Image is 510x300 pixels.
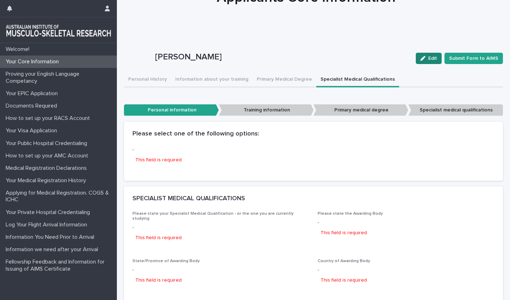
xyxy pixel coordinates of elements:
[132,224,309,231] p: -
[318,212,383,216] span: Please state the Awarding Body
[3,165,92,172] p: Medical Registration Declarations
[132,130,259,138] h2: Please select one of the following options:
[416,53,442,64] button: Edit
[3,209,96,216] p: Your Private Hospital Credentialing
[6,23,111,37] img: 1xcjEmqDTcmQhduivVBy
[3,177,92,184] p: Your Medical Registration History
[3,152,94,159] p: How to set up your AMC Account
[135,234,182,242] p: This field is required
[3,71,117,84] p: Proving your English Language Competancy
[253,73,316,87] button: Primary Medical Degree
[132,266,309,274] p: -
[428,56,437,61] span: Edit
[318,259,370,263] span: Country of Awarding Body
[3,190,117,203] p: Applying for Medical Registration. COGS & ICHC
[318,266,494,274] p: -
[313,104,408,116] p: Primary medical degree
[3,46,35,53] p: Welcome!
[132,212,294,221] span: Please state your Specialist Medical Qualification - or the one you are currently studying
[3,58,64,65] p: Your Core Information
[219,104,314,116] p: Training information
[135,277,182,284] p: This field is required
[321,277,367,284] p: This field is required
[132,259,200,263] span: State/Province of Awarding Body
[124,73,171,87] button: Personal History
[132,195,245,203] h2: SPECIALIST MEDICAL QUALIFICATIONS
[124,104,219,116] p: Personal information
[449,55,498,62] span: Submit Form to AIMS
[321,229,367,237] p: This field is required
[3,115,96,122] p: How to set up your RACS Account
[171,73,253,87] button: Information about your training
[3,221,93,228] p: Log Your Flight Arrival Information
[3,234,100,241] p: Information You Need Prior to Arrival
[3,127,63,134] p: Your Visa Application
[408,104,503,116] p: Specialist medical qualifications
[3,103,63,109] p: Documents Required
[135,156,182,164] p: This field is required
[316,73,399,87] button: Specialist Medical Qualifications
[3,259,117,272] p: Fellowship Feedback and Information for Issuing of AIMS Certificate
[3,140,93,147] p: Your Public Hospital Credentialing
[3,90,63,97] p: Your EPIC Application
[155,52,410,62] p: [PERSON_NAME]
[318,219,494,226] p: -
[3,246,104,253] p: Information we need after your Arrival
[444,53,503,64] button: Submit Form to AIMS
[132,146,494,154] p: -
